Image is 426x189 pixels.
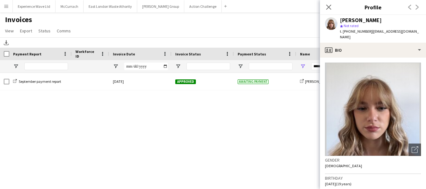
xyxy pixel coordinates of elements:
span: [PERSON_NAME] [305,79,332,84]
app-action-btn: Download [2,39,10,46]
h3: Gender [325,157,421,163]
button: [PERSON_NAME] Group [137,0,184,12]
span: [DATE] (19 years) [325,182,351,186]
img: Crew avatar or photo [325,63,421,156]
span: [DEMOGRAPHIC_DATA] [325,163,362,168]
span: Approved [175,79,196,84]
input: Invoice Date Filter Input [124,63,168,70]
button: East London Waste Athority [84,0,137,12]
div: Bio [320,43,426,58]
span: Payment Report [13,52,41,56]
span: Workforce ID [75,49,98,59]
span: Comms [57,28,71,34]
span: | [EMAIL_ADDRESS][DOMAIN_NAME] [340,29,419,39]
button: Open Filter Menu [113,64,119,69]
span: t. [PHONE_NUMBER] [340,29,372,34]
button: Action Challenge [184,0,222,12]
a: Export [17,27,35,35]
div: [PERSON_NAME] [340,17,382,23]
span: View [5,28,14,34]
span: Export [20,28,32,34]
input: Invoice Status Filter Input [186,63,230,70]
span: Invoice Status [175,52,201,56]
span: Awaiting payment [238,79,269,84]
span: Name [300,52,310,56]
span: Payment Status [238,52,266,56]
span: Status [38,28,51,34]
span: Not rated [344,23,359,28]
h3: Birthday [325,175,421,181]
span: September payment report [19,79,61,84]
button: Open Filter Menu [13,64,19,69]
a: September payment report [13,79,61,84]
button: Open Filter Menu [175,64,181,69]
button: Open Filter Menu [300,64,306,69]
div: Open photos pop-in [409,144,421,156]
h3: Profile [320,3,426,11]
button: McCurrach [56,0,84,12]
input: Payment Report Filter Input [24,63,68,70]
a: Comms [54,27,73,35]
a: Status [36,27,53,35]
input: Name Filter Input [311,63,355,70]
a: View [2,27,16,35]
button: Open Filter Menu [238,64,243,69]
div: [DATE] [109,73,172,90]
button: Experience Wave Ltd [13,0,56,12]
span: Invoice Date [113,52,135,56]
